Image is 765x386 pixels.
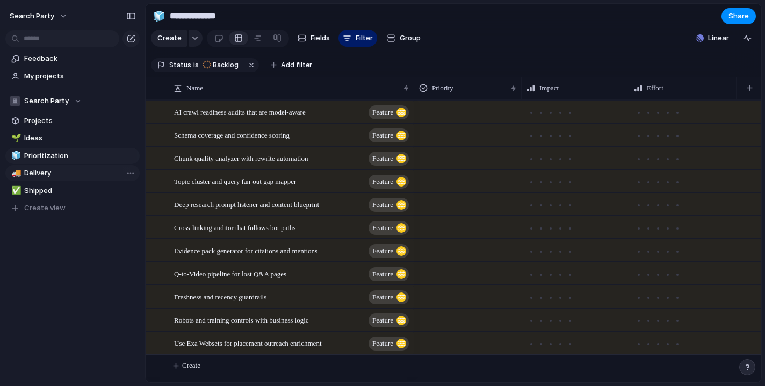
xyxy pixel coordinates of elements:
button: Add filter [264,58,319,73]
button: Feature [369,290,409,304]
a: Projects [5,113,140,129]
span: Group [400,33,421,44]
span: Robots and training controls with business logic [174,313,309,326]
span: Fields [311,33,330,44]
button: Feature [369,175,409,189]
a: Feedback [5,51,140,67]
div: ✅ [11,184,19,197]
span: Feature [372,336,393,351]
span: Feature [372,174,393,189]
a: 🚚Delivery [5,165,140,181]
span: Create [182,360,200,371]
span: Prioritization [24,151,136,161]
span: Feature [372,128,393,143]
span: Feedback [24,53,136,64]
button: Share [721,8,756,24]
span: Feature [372,290,393,305]
button: Search Party [5,8,73,25]
span: Share [728,11,749,22]
a: ✅Shipped [5,183,140,199]
span: Feature [372,197,393,212]
span: Feature [372,105,393,120]
button: 🧊 [10,151,20,161]
span: Use Exa Websets for placement outreach enrichment [174,337,322,349]
span: Create view [24,203,66,213]
span: Feature [372,151,393,166]
span: Priority [432,83,453,94]
span: Search Party [10,11,54,22]
span: AI crawl readiness audits that are model-aware [174,105,306,118]
span: Projects [24,116,136,126]
button: Feature [369,128,409,142]
button: Feature [369,105,409,119]
span: Add filter [281,60,312,70]
button: Group [381,30,426,47]
button: Feature [369,244,409,258]
span: Deep research prompt listener and content blueprint [174,198,319,210]
button: Feature [369,221,409,235]
span: Schema coverage and confidence scoring [174,128,290,141]
span: is [193,60,199,70]
span: Linear [708,33,729,44]
span: Feature [372,267,393,282]
span: Filter [356,33,373,44]
button: Feature [369,337,409,351]
button: ✅ [10,185,20,196]
span: Search Party [24,96,69,106]
button: Create view [5,200,140,216]
span: Feature [372,313,393,328]
button: Feature [369,267,409,281]
span: Create [157,33,182,44]
span: Delivery [24,168,136,178]
span: Feature [372,220,393,235]
span: Evidence pack generator for citations and mentions [174,244,317,256]
span: Freshness and recency guardrails [174,290,266,303]
span: Status [169,60,191,70]
div: 🧊 [153,9,165,23]
span: Impact [539,83,559,94]
a: 🧊Prioritization [5,148,140,164]
button: Filter [338,30,377,47]
span: Chunk quality analyzer with rewrite automation [174,152,308,164]
div: 🧊 [11,149,19,162]
span: Shipped [24,185,136,196]
button: Feature [369,152,409,166]
span: Q-to-Video pipeline for lost Q&A pages [174,267,286,280]
button: Search Party [5,93,140,109]
button: Fields [293,30,334,47]
button: Feature [369,313,409,327]
button: 🌱 [10,133,20,144]
button: 🧊 [150,8,168,25]
span: Ideas [24,133,136,144]
button: Backlog [200,59,245,71]
span: Name [186,83,203,94]
span: Topic cluster and query fan-out gap mapper [174,175,296,187]
span: Backlog [213,60,239,70]
a: 🌱Ideas [5,130,140,146]
span: Feature [372,244,393,259]
span: Effort [647,83,663,94]
span: Cross-linking auditor that follows bot paths [174,221,295,233]
button: is [191,59,201,71]
button: Feature [369,198,409,212]
button: 🚚 [10,168,20,178]
button: Create [151,30,187,47]
div: 🌱 [11,132,19,145]
span: My projects [24,71,136,82]
div: 🚚 [11,167,19,180]
button: Linear [692,30,733,46]
a: My projects [5,68,140,84]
